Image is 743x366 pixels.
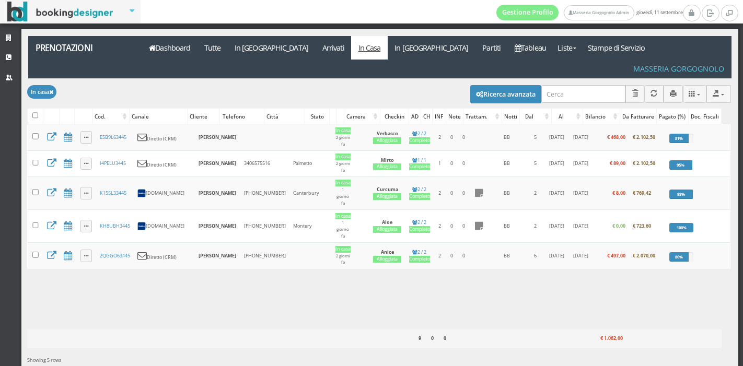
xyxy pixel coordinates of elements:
div: Cod. [92,109,129,124]
a: 1 / 1Completo [409,157,430,171]
td: BB [487,150,526,176]
a: 2 / 2Completo [409,130,430,144]
div: Stato [305,109,329,124]
div: Alloggiata [373,226,402,233]
h4: Masseria Gorgognolo [633,64,724,73]
div: Alloggiata [373,137,402,144]
td: [DATE] [544,124,569,150]
td: 0 [457,210,470,243]
a: Masseria Gorgognolo Admin [564,5,634,20]
b: € 769,42 [633,190,651,196]
b: 9 [419,335,421,341]
div: 100% [669,223,693,232]
div: In casa [335,246,351,253]
b: [PERSON_NAME] [199,134,236,140]
a: Liste [553,36,581,60]
td: [DATE] [544,243,569,269]
td: BB [487,177,526,210]
td: [PHONE_NUMBER] [240,243,289,269]
td: Diretto (CRM) [134,124,195,150]
b: [PERSON_NAME] [199,190,236,196]
td: [DATE] [570,210,592,243]
button: In casa [27,85,56,98]
b: Mirto [381,157,394,163]
div: Al [552,109,583,124]
div: Camera [344,109,380,124]
td: [PHONE_NUMBER] [240,210,289,243]
a: I4PELU3445 [100,160,126,167]
a: In [GEOGRAPHIC_DATA] [388,36,475,60]
div: Note [446,109,463,124]
a: Dashboard [142,36,198,60]
a: 2QGGO63445 [100,252,130,259]
b: Aloe [382,219,392,226]
td: 5 [526,124,544,150]
a: Arrivati [315,36,351,60]
td: 2 [434,177,446,210]
td: [DATE] [544,210,569,243]
div: Canale [130,109,187,124]
td: 2 [434,210,446,243]
b: € 723,60 [633,222,651,229]
div: Completo [409,256,430,263]
td: [DATE] [544,177,569,210]
button: Aggiorna [644,85,664,102]
a: Prenotazioni [28,36,136,60]
a: Partiti [475,36,508,60]
div: 80% [669,252,689,262]
td: [DATE] [570,150,592,176]
td: 2 [526,177,544,210]
td: 0 [457,177,470,210]
span: Showing 5 rows [27,357,61,363]
b: € 497,00 [607,252,625,259]
b: 0 [431,335,434,341]
button: Ricerca avanzata [470,85,541,103]
div: Completo [409,193,430,200]
b: € 2.070,00 [633,252,655,259]
div: Alloggiata [373,256,402,263]
div: In casa [335,154,351,160]
b: [PERSON_NAME] [199,252,236,259]
td: 0 [446,124,457,150]
a: Tableau [508,36,553,60]
td: [DATE] [570,177,592,210]
div: Bilancio [583,109,620,124]
div: Completo [409,226,430,233]
div: Cliente [188,109,219,124]
small: 1 giorno fa [336,187,349,206]
small: 2 giorni fa [336,161,350,173]
div: Alloggiata [373,193,402,200]
b: € 89,00 [610,160,625,167]
td: [DATE] [570,124,592,150]
td: 6 [526,243,544,269]
b: [PERSON_NAME] [199,222,236,229]
td: 0 [457,124,470,150]
td: Canterbury [289,177,331,210]
div: Notti [502,109,519,124]
div: Doc. Fiscali [689,109,721,124]
div: 81% [669,134,689,143]
td: [DOMAIN_NAME] [134,177,195,210]
td: [DATE] [570,243,592,269]
a: KH8UBH3445 [100,222,130,229]
div: 98% [669,190,693,199]
td: Diretto (CRM) [134,243,195,269]
a: Stampe di Servizio [581,36,652,60]
td: 0 [446,243,457,269]
a: Gestione Profilo [496,5,559,20]
div: Alloggiata [373,163,402,170]
a: In [GEOGRAPHIC_DATA] [227,36,315,60]
b: [PERSON_NAME] [199,160,236,167]
div: Trattam. [463,109,502,124]
img: BookingDesigner.com [7,2,113,22]
img: 7STAjs-WNfZHmYllyLag4gdhmHm8JrbmzVrznejwAeLEbpu0yDt-GlJaDipzXAZBN18=w300 [137,222,146,230]
a: Tutte [198,36,228,60]
td: Montery [289,210,331,243]
div: Dal [520,109,551,124]
div: € 1.062,00 [587,332,625,346]
div: AD [409,109,421,124]
div: Checkin [380,109,408,124]
b: Verbasco [377,130,398,137]
td: 0 [457,243,470,269]
a: 2 / 2Completo [409,186,430,200]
